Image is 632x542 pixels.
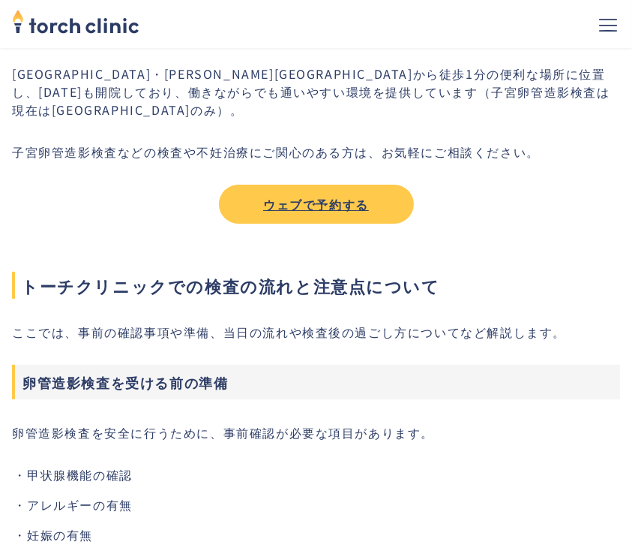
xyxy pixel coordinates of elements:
[12,323,620,341] p: ここでは、事前の確認事項や準備、当日の流れや検査後の過ごし方についてなど解説します。
[12,423,620,441] p: 卵管造影検査を安全に行うために、事前確認が必要な項目があります。
[12,65,620,119] p: [GEOGRAPHIC_DATA]・[PERSON_NAME][GEOGRAPHIC_DATA]から徒歩1分の便利な場所に位置し、[DATE]も開院しており、働きながらでも通いやすい環境を提供し...
[27,495,620,513] li: アレルギーの有無
[12,11,139,38] a: home
[12,143,620,161] p: 子宮卵管造影検査などの検査や不妊治療にご関心のある方は、お気軽にご相談ください。
[27,465,620,483] li: 甲状腺機能の確認
[219,185,414,224] a: ウェブで予約する
[232,195,400,213] div: ウェブで予約する
[12,5,139,38] img: torch clinic
[12,365,620,399] h3: 卵管造影検査を受ける前の準備
[12,272,620,299] span: トーチクリニックでの検査の流れと注意点について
